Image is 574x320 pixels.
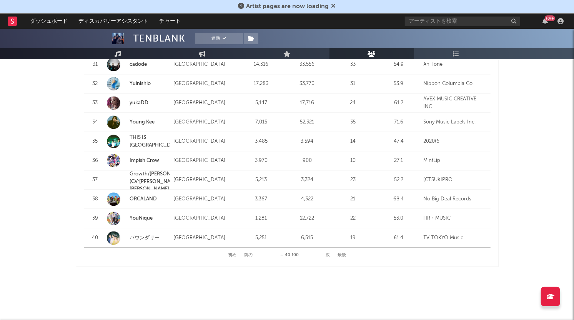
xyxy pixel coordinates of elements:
[332,157,374,165] div: 10
[240,195,282,203] div: 3,367
[378,234,420,242] div: 61.4
[378,80,420,88] div: 53.9
[542,18,548,24] button: {0/+
[88,215,103,222] div: 39
[331,3,336,10] span: 却下する
[88,80,103,88] div: 32
[545,15,555,21] div: {0/+
[228,253,236,257] button: 初め
[240,215,282,222] div: 1,281
[130,235,160,240] a: バウンダリー
[286,234,328,242] div: 6,515
[88,61,103,68] div: 31
[173,157,236,165] div: [GEOGRAPHIC_DATA]
[405,17,520,26] input: アーティストを検索
[173,80,236,88] div: [GEOGRAPHIC_DATA]
[107,58,170,71] a: cadode
[173,118,236,126] div: [GEOGRAPHIC_DATA]
[424,234,487,242] div: TV TOKYO Music
[286,61,328,68] div: 33,556
[332,195,374,203] div: 21
[332,215,374,222] div: 22
[240,234,282,242] div: 5,251
[378,195,420,203] div: 68.4
[286,138,328,145] div: 3,594
[332,61,374,68] div: 33
[130,197,157,202] a: ORCALAND
[332,234,374,242] div: 19
[286,215,328,222] div: 12,722
[130,135,182,148] a: THIS IS [GEOGRAPHIC_DATA]
[268,251,310,260] div: 40 100
[107,77,170,90] a: Yuinishio
[107,134,170,149] a: THIS IS [GEOGRAPHIC_DATA]
[173,138,236,145] div: [GEOGRAPHIC_DATA]
[240,61,282,68] div: 14,316
[378,176,420,184] div: 52.2
[107,192,170,206] a: ORCALAND
[424,176,487,184] div: (CTSUKIPRO
[326,253,330,257] button: 次
[244,253,253,257] button: 前の
[240,99,282,107] div: 5,147
[173,195,236,203] div: [GEOGRAPHIC_DATA]
[286,99,328,107] div: 17,716
[88,234,103,242] div: 40
[130,158,160,163] a: Impish Crow
[286,118,328,126] div: 52,321
[378,215,420,222] div: 53.0
[195,33,243,44] button: 追跡
[88,157,103,165] div: 36
[154,13,186,29] a: チャート
[107,154,170,167] a: Impish Crow
[88,138,103,145] div: 35
[130,62,147,67] a: cadode
[332,99,374,107] div: 24
[378,138,420,145] div: 47.4
[332,138,374,145] div: 14
[280,253,283,257] span: ～
[130,120,155,125] a: Young Kee
[424,95,487,110] div: AVEX MUSIC CREATIVE INC.
[378,118,420,126] div: 71.6
[107,96,170,110] a: yukaDD
[107,231,170,245] a: バウンダリー
[378,99,420,107] div: 61.2
[424,157,487,165] div: MintLip
[88,195,103,203] div: 38
[130,81,151,86] a: Yuinishio
[286,80,328,88] div: 33,770
[240,138,282,145] div: 3,485
[130,100,149,105] a: yukaDD
[424,195,487,203] div: No Big Deal Records
[424,215,487,222] div: HR・MUSIC
[173,215,236,222] div: [GEOGRAPHIC_DATA]
[107,115,170,129] a: Young Kee
[332,118,374,126] div: 35
[424,118,487,126] div: Sony Music Labels Inc.
[25,13,73,29] a: ダッシュボード
[240,157,282,165] div: 3,970
[246,3,329,10] span: Artist pages are now loading
[73,13,154,29] a: ディスカバリーアシスタント
[88,99,103,107] div: 33
[107,212,170,225] a: YouNique
[378,157,420,165] div: 27.1
[338,253,346,257] button: 最後
[130,216,153,221] a: YouNique
[424,80,487,88] div: Nippon Columbia Co.
[173,234,236,242] div: [GEOGRAPHIC_DATA]
[286,195,328,203] div: 4,322
[130,172,190,229] a: Growth/[PERSON_NAME](CV:[PERSON_NAME])、[PERSON_NAME](CV:[PERSON_NAME])、[PERSON_NAME](CV:[PERSON_N...
[332,80,374,88] div: 31
[424,61,487,68] div: AniTone
[107,170,170,230] a: Growth/[PERSON_NAME](CV:[PERSON_NAME])、[PERSON_NAME](CV:[PERSON_NAME])、[PERSON_NAME](CV:[PERSON_N...
[240,80,282,88] div: 17,283
[173,99,236,107] div: [GEOGRAPHIC_DATA]
[286,157,328,165] div: 900
[286,176,328,184] div: 3,324
[88,176,103,184] div: 37
[173,61,236,68] div: [GEOGRAPHIC_DATA]
[240,118,282,126] div: 7,015
[240,176,282,184] div: 5,213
